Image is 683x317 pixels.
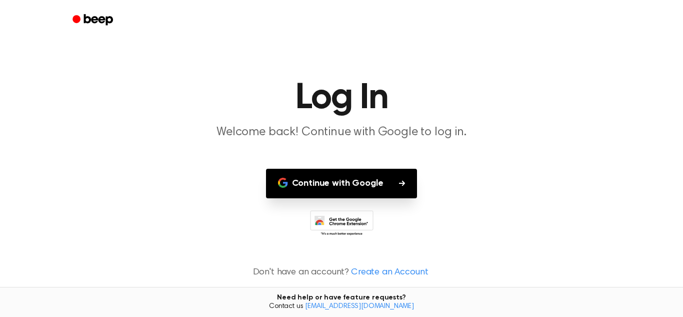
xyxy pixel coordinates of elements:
[351,266,428,279] a: Create an Account
[85,80,597,116] h1: Log In
[6,302,677,311] span: Contact us
[266,169,417,198] button: Continue with Google
[12,266,671,279] p: Don't have an account?
[305,303,414,310] a: [EMAIL_ADDRESS][DOMAIN_NAME]
[65,11,122,30] a: Beep
[149,124,533,141] p: Welcome back! Continue with Google to log in.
